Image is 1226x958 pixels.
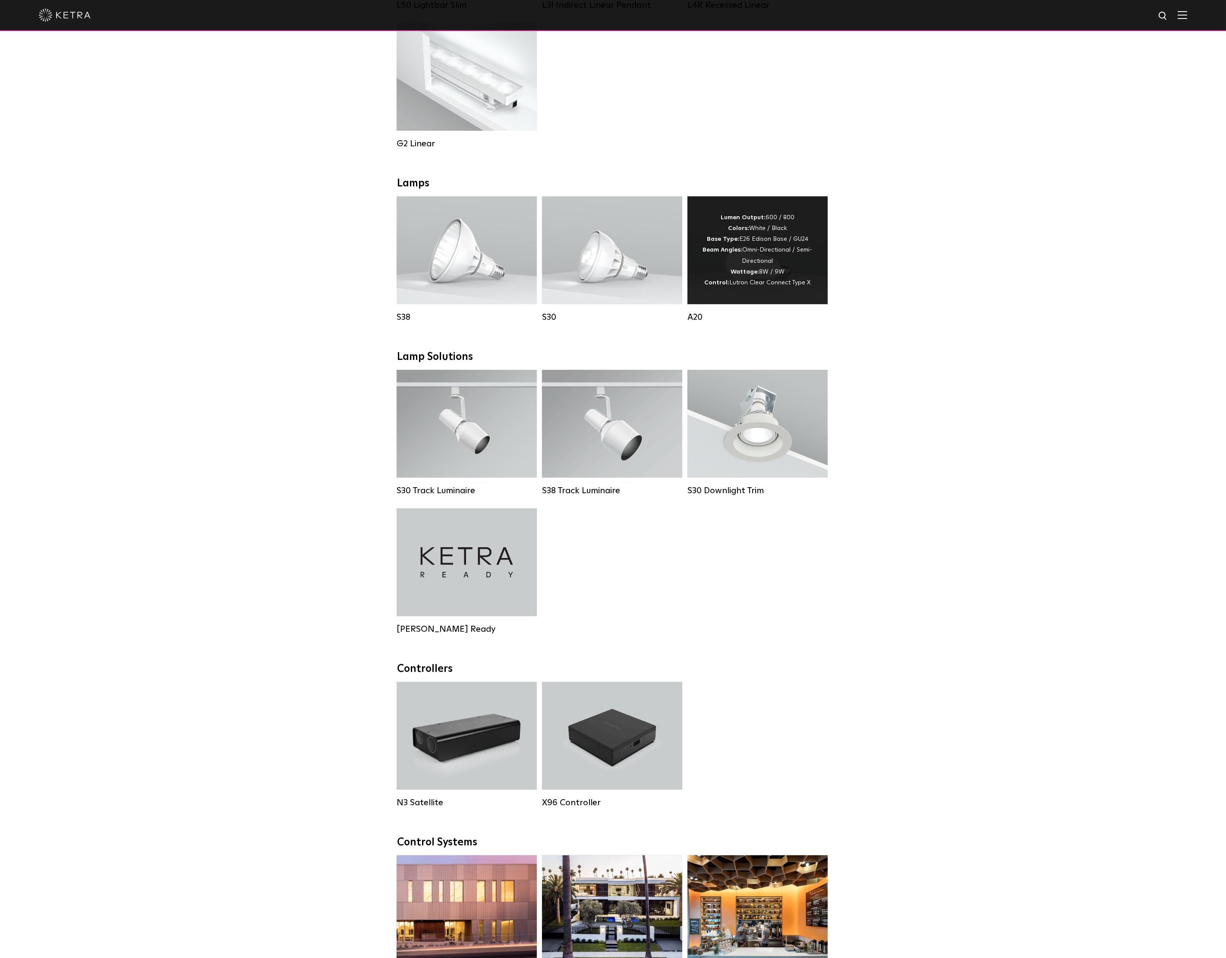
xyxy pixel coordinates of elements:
[39,9,91,22] img: ketra-logo-2019-white
[1158,11,1169,22] img: search icon
[729,280,810,286] span: Lutron Clear Connect Type X
[687,196,828,322] a: A20 Lumen Output:600 / 800Colors:White / BlackBase Type:E26 Edison Base / GU24Beam Angles:Omni-Di...
[542,312,682,322] div: S30
[1178,11,1187,19] img: Hamburger%20Nav.svg
[397,196,537,322] a: S38 Lumen Output:1100Colors:White / BlackBase Type:E26 Edison Base / GU24Beam Angles:10° / 25° / ...
[687,312,828,322] div: A20
[397,485,537,496] div: S30 Track Luminaire
[721,214,766,221] strong: Lumen Output:
[397,624,537,634] div: [PERSON_NAME] Ready
[700,212,815,288] div: 600 / 800 White / Black E26 Edison Base / GU24 Omni-Directional / Semi-Directional 8W / 9W
[397,23,537,148] a: G2 Linear Lumen Output:400 / 700 / 1000Colors:WhiteBeam Angles:Flood / [GEOGRAPHIC_DATA] / Narrow...
[397,508,537,634] a: [PERSON_NAME] Ready [PERSON_NAME] Ready
[542,485,682,496] div: S38 Track Luminaire
[704,280,729,286] strong: Control:
[397,663,829,675] div: Controllers
[397,139,537,149] div: G2 Linear
[687,370,828,495] a: S30 Downlight Trim S30 Downlight Trim
[542,370,682,495] a: S38 Track Luminaire Lumen Output:1100Colors:White / BlackBeam Angles:10° / 25° / 40° / 60°Wattage...
[542,196,682,322] a: S30 Lumen Output:1100Colors:White / BlackBase Type:E26 Edison Base / GU24Beam Angles:15° / 25° / ...
[397,836,829,849] div: Control Systems
[707,236,739,242] strong: Base Type:
[397,682,537,807] a: N3 Satellite N3 Satellite
[397,312,537,322] div: S38
[397,797,537,808] div: N3 Satellite
[703,247,742,253] strong: Beam Angles:
[542,682,682,807] a: X96 Controller X96 Controller
[731,269,759,275] strong: Wattage:
[397,177,829,190] div: Lamps
[728,225,749,231] strong: Colors:
[687,485,828,496] div: S30 Downlight Trim
[542,797,682,808] div: X96 Controller
[397,370,537,495] a: S30 Track Luminaire Lumen Output:1100Colors:White / BlackBeam Angles:15° / 25° / 40° / 60° / 90°W...
[397,351,829,363] div: Lamp Solutions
